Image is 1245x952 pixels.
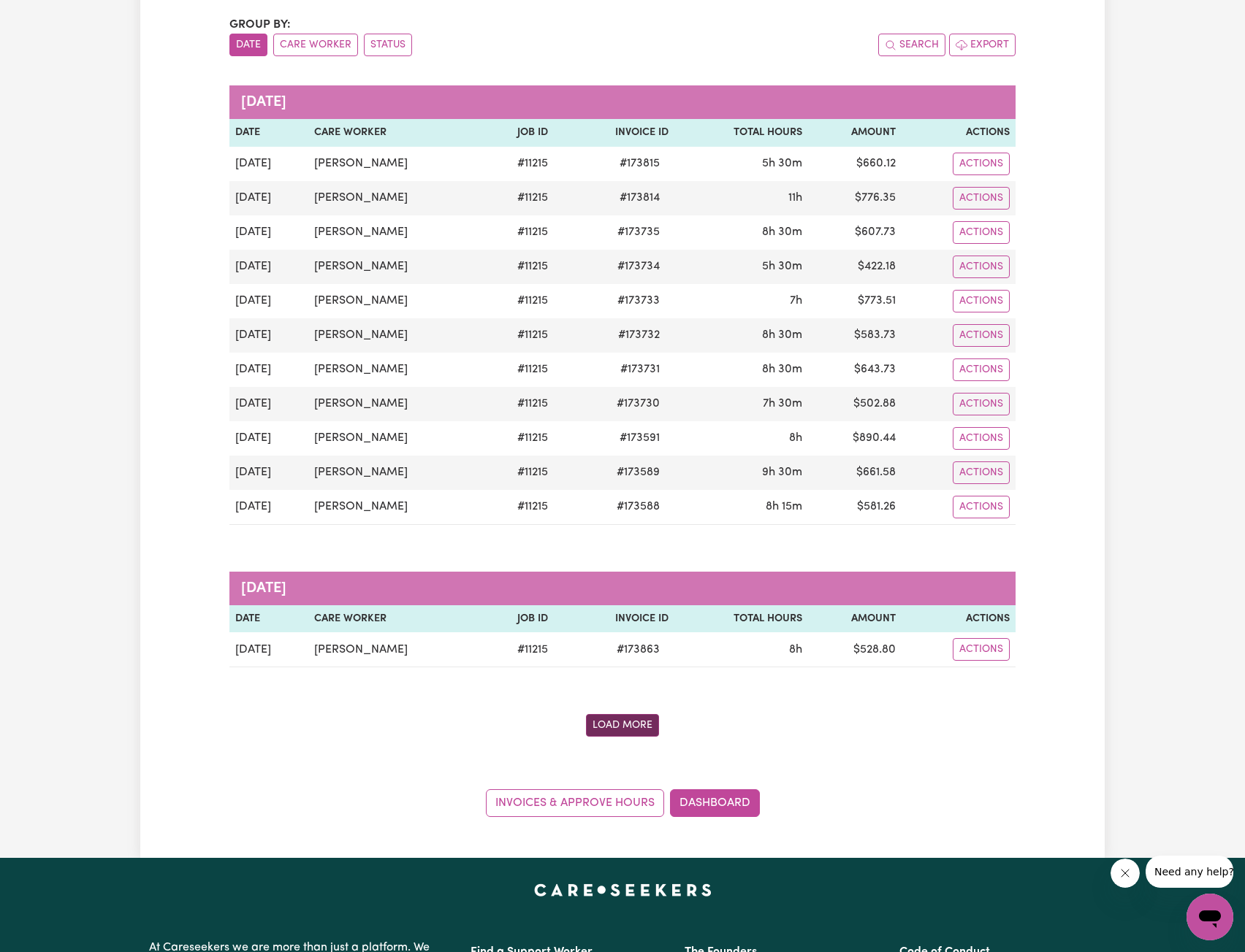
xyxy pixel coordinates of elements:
[1187,894,1233,940] iframe: Button to launch messaging window
[609,326,669,344] span: # 173732
[229,353,308,387] td: [DATE]
[273,34,358,56] button: sort invoices by care worker
[484,387,554,421] td: # 11215
[308,284,483,318] td: [PERSON_NAME]
[808,119,902,147] th: Amount
[484,605,554,633] th: Job ID
[308,387,483,421] td: [PERSON_NAME]
[808,215,902,250] td: $ 607.73
[953,393,1010,415] button: Actions
[229,456,308,490] td: [DATE]
[949,34,1016,56] button: Export
[674,605,808,633] th: Total Hours
[229,490,308,525] td: [DATE]
[953,187,1010,210] button: Actions
[308,490,483,525] td: [PERSON_NAME]
[608,395,669,412] span: # 173730
[554,605,674,633] th: Invoice ID
[808,353,902,387] td: $ 643.73
[808,387,902,421] td: $ 502.88
[762,329,802,341] span: 8 hours 30 minutes
[612,361,669,378] span: # 173731
[484,215,554,250] td: # 11215
[953,324,1010,347] button: Actions
[878,34,945,56] button: Search
[808,456,902,490] td: $ 661.58
[229,250,308,284] td: [DATE]
[808,147,902,181] td: $ 660.12
[308,147,483,181] td: [PERSON_NAME]
[902,605,1016,633] th: Actions
[229,19,291,31] span: Group by:
[308,421,483,456] td: [PERSON_NAME]
[953,461,1010,484] button: Actions
[308,632,483,667] td: [PERSON_NAME]
[484,456,554,490] td: # 11215
[9,10,88,22] span: Need any help?
[308,181,483,215] td: [PERSON_NAME]
[229,605,308,633] th: Date
[484,421,554,456] td: # 11215
[790,295,802,307] span: 7 hours
[229,85,1016,119] caption: [DATE]
[953,496,1010,518] button: Actions
[808,318,902,353] td: $ 583.73
[308,456,483,490] td: [PERSON_NAME]
[229,387,308,421] td: [DATE]
[586,714,659,737] button: Fetch older invoices
[486,789,664,817] a: Invoices & Approve Hours
[484,632,554,667] td: # 11215
[953,427,1010,450] button: Actions
[766,501,802,513] span: 8 hours 15 minutes
[609,292,669,310] span: # 173733
[229,34,267,56] button: sort invoices by date
[608,498,669,515] span: # 173588
[789,644,802,656] span: 8 hours
[808,605,902,633] th: Amount
[229,215,308,250] td: [DATE]
[229,318,308,353] td: [DATE]
[953,221,1010,244] button: Actions
[484,181,554,215] td: # 11215
[953,358,1010,381] button: Actions
[1111,859,1140,888] iframe: Close message
[554,119,674,147] th: Invoice ID
[229,147,308,181] td: [DATE]
[608,641,669,659] span: # 173863
[308,250,483,284] td: [PERSON_NAME]
[484,318,554,353] td: # 11215
[762,467,802,478] span: 9 hours 30 minutes
[611,155,669,172] span: # 173815
[229,119,308,147] th: Date
[308,353,483,387] td: [PERSON_NAME]
[762,158,802,169] span: 5 hours 30 minutes
[762,226,802,238] span: 8 hours 30 minutes
[808,284,902,318] td: $ 773.51
[808,490,902,525] td: $ 581.26
[229,284,308,318] td: [DATE]
[762,261,802,272] span: 5 hours 30 minutes
[308,605,483,633] th: Care Worker
[484,250,554,284] td: # 11215
[789,432,802,444] span: 8 hours
[229,632,308,667] td: [DATE]
[953,256,1010,278] button: Actions
[308,318,483,353] td: [PERSON_NAME]
[1146,856,1233,888] iframe: Message from company
[608,464,669,481] span: # 173589
[229,421,308,456] td: [DATE]
[609,258,669,275] span: # 173734
[953,290,1010,312] button: Actions
[808,632,902,667] td: $ 528.80
[534,884,712,896] a: Careseekers home page
[484,119,554,147] th: Job ID
[484,147,554,181] td: # 11215
[484,353,554,387] td: # 11215
[808,421,902,456] td: $ 890.44
[808,181,902,215] td: $ 776.35
[674,119,808,147] th: Total Hours
[763,398,802,410] span: 7 hours 30 minutes
[670,789,760,817] a: Dashboard
[484,284,554,318] td: # 11215
[611,429,669,447] span: # 173591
